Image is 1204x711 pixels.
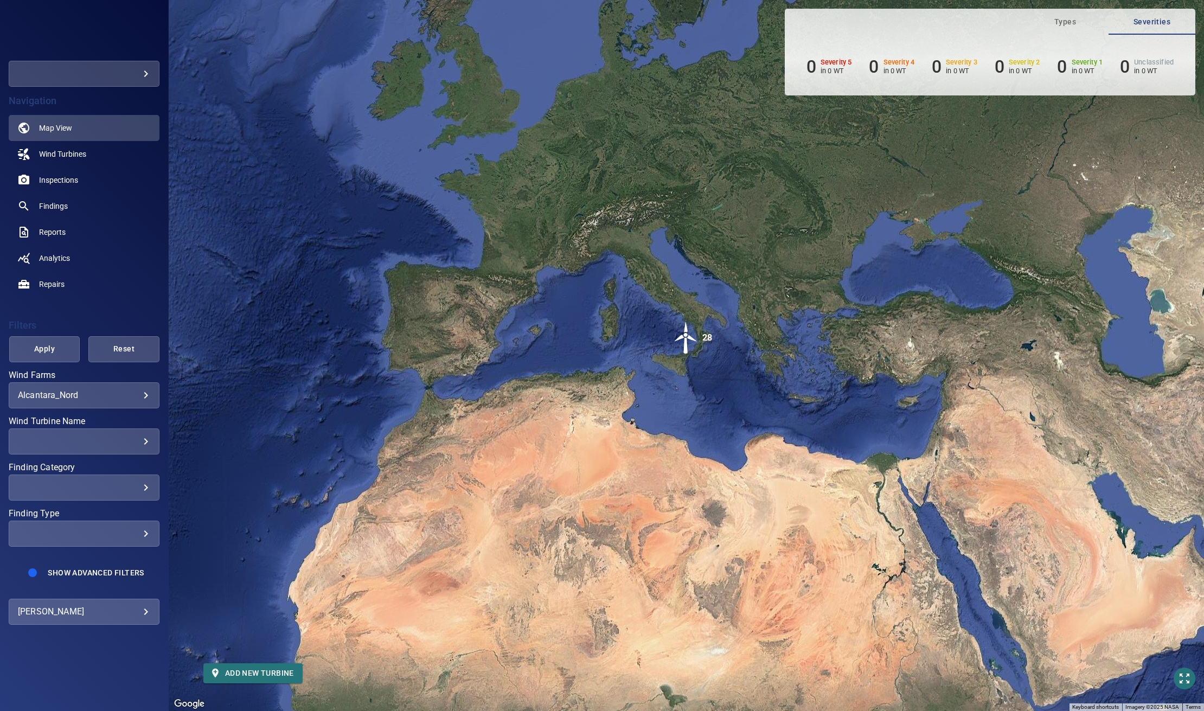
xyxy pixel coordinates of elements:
span: Analytics [39,253,70,264]
h6: 0 [995,56,1004,77]
p: in 0 WT [1072,67,1103,75]
h6: 0 [932,56,942,77]
label: Finding Category [9,463,159,472]
span: Inspections [39,175,78,185]
h6: Severity 3 [946,59,977,66]
p: in 0 WT [946,67,977,75]
span: Map View [39,123,72,133]
a: map active [9,115,159,141]
span: Types [1028,15,1102,29]
a: Open this area in Google Maps (opens a new window) [171,697,207,711]
div: Wind Farms [9,382,159,408]
div: Alcantara_Nord [18,390,150,400]
h6: Unclassified [1134,59,1174,66]
span: Show Advanced Filters [48,568,144,577]
a: inspections noActive [9,167,159,193]
a: repairs noActive [9,271,159,297]
a: Terms (opens in new tab) [1186,704,1201,710]
h4: Navigation [9,95,159,106]
label: Wind Farms [9,371,159,380]
span: Repairs [39,279,65,290]
p: in 0 WT [883,67,915,75]
h6: Severity 1 [1072,59,1103,66]
div: Finding Type [9,521,159,547]
li: Severity 5 [806,56,852,77]
button: Keyboard shortcuts [1072,703,1119,711]
a: analytics noActive [9,245,159,271]
span: Imagery ©2025 NASA [1125,704,1179,710]
p: in 0 WT [821,67,852,75]
h6: Severity 4 [883,59,915,66]
div: [PERSON_NAME] [18,603,150,620]
h6: Severity 5 [821,59,852,66]
li: Severity 4 [869,56,914,77]
li: Severity 2 [995,56,1040,77]
h6: 0 [1120,56,1130,77]
div: Finding Category [9,475,159,501]
span: Reset [102,342,146,356]
button: Show Advanced Filters [41,564,150,581]
div: comantursiemensserviceitaly [9,61,159,87]
label: Finding Type [9,509,159,518]
button: Reset [88,336,159,362]
span: Wind Turbines [39,149,86,159]
img: comantursiemensserviceitaly-logo [30,17,138,48]
span: Severities [1115,15,1189,29]
h6: 0 [806,56,816,77]
a: findings noActive [9,193,159,219]
span: Reports [39,227,66,238]
h6: Severity 2 [1009,59,1040,66]
img: windFarmIcon.svg [670,322,702,354]
button: Apply [9,336,80,362]
li: Severity 3 [932,56,977,77]
a: windturbines noActive [9,141,159,167]
div: Wind Turbine Name [9,428,159,454]
div: 28 [702,322,712,354]
h6: 0 [1057,56,1067,77]
span: Add new turbine [212,667,294,680]
img: Google [171,697,207,711]
p: in 0 WT [1009,67,1040,75]
p: in 0 WT [1134,67,1174,75]
li: Severity 1 [1057,56,1103,77]
h6: 0 [869,56,879,77]
button: Add new turbine [203,663,303,683]
h4: Filters [9,320,159,331]
a: reports noActive [9,219,159,245]
gmp-advanced-marker: 28 [670,322,702,356]
span: Apply [23,342,67,356]
label: Wind Turbine Name [9,417,159,426]
li: Severity Unclassified [1120,56,1174,77]
span: Findings [39,201,68,212]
